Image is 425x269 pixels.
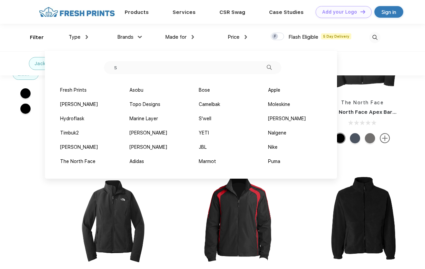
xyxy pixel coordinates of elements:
img: DT [360,10,365,14]
img: dropdown.png [86,35,88,39]
div: Moleskine [268,101,290,108]
span: Flash Eligible [288,34,318,40]
div: Fresh Prints [60,87,87,94]
a: Products [125,9,149,15]
div: [PERSON_NAME] [129,144,167,151]
div: Asobu [129,87,143,94]
div: Topo Designs [129,101,160,108]
div: Asphalt Grey [365,133,375,143]
input: Search all brands [104,61,281,74]
img: filter_dropdown_search.svg [267,65,272,70]
div: Filter [30,34,44,41]
div: Apple [268,87,280,94]
span: Made for [165,34,187,40]
div: TNF Black [335,133,345,143]
div: Timbuk2 [60,129,79,137]
div: Sign in [382,8,396,16]
div: Marine Layer [129,115,158,122]
img: dropdown.png [138,36,142,38]
div: Urban Navy [350,133,360,143]
div: Marmot [199,158,216,165]
div: Add your Logo [322,9,357,15]
div: Bose [199,87,210,94]
div: Nike [268,144,278,151]
div: [PERSON_NAME] [268,115,306,122]
div: [PERSON_NAME] [60,101,98,108]
img: func=resize&h=266 [317,173,408,264]
div: Adidas [129,158,144,165]
div: [PERSON_NAME] [129,129,167,137]
div: Nalgene [268,129,286,137]
div: YETI [199,129,209,137]
div: [PERSON_NAME] [60,144,98,151]
img: desktop_search.svg [369,32,380,43]
img: dropdown.png [192,35,194,39]
span: Type [69,34,81,40]
div: JBL [199,144,207,151]
img: func=resize&h=266 [68,173,158,264]
a: The North Face [341,100,384,105]
span: Price [228,34,240,40]
span: Brands [117,34,134,40]
div: Hydroflask [60,115,84,122]
img: dropdown.png [245,35,247,39]
div: S'well [199,115,211,122]
div: Puma [268,158,280,165]
div: Camelbak [199,101,220,108]
img: func=resize&h=266 [193,173,283,264]
span: 5 Day Delivery [321,33,351,39]
a: Sign in [374,6,403,18]
img: more.svg [380,133,390,143]
img: fo%20logo%202.webp [37,6,117,18]
div: Jackets [34,60,53,67]
div: The North Face [60,158,95,165]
